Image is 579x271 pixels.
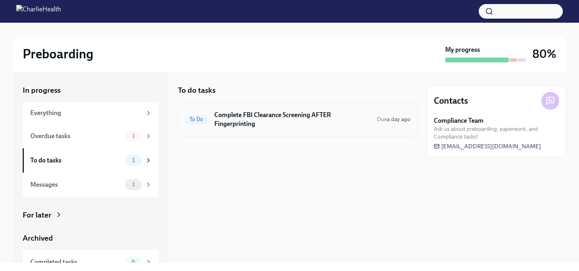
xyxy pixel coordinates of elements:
[377,116,410,123] span: Due
[23,173,158,197] a: Messages1
[30,180,122,189] div: Messages
[23,233,158,243] a: Archived
[23,85,158,96] a: In progress
[16,5,61,18] img: CharlieHealth
[434,95,468,107] h4: Contacts
[434,142,541,150] a: [EMAIL_ADDRESS][DOMAIN_NAME]
[30,258,122,267] div: Completed tasks
[127,157,139,163] span: 1
[178,85,216,96] h5: To do tasks
[30,132,122,141] div: Overdue tasks
[23,148,158,173] a: To do tasks1
[214,111,370,128] h6: Complete FBI Clearance Screening AFTER Fingerprinting
[127,181,139,188] span: 1
[387,116,410,123] strong: a day ago
[23,124,158,148] a: Overdue tasks1
[445,45,480,54] strong: My progress
[30,109,142,117] div: Everything
[23,210,158,220] a: For later
[23,46,93,62] h2: Preboarding
[23,210,51,220] div: For later
[434,125,559,141] span: Ask us about preboarding, paperwork, and Compliance tasks!
[185,116,208,122] span: To Do
[533,47,556,61] h3: 80%
[185,109,410,130] a: To DoComplete FBI Clearance Screening AFTER FingerprintingDuea day ago
[377,115,410,123] span: September 21st, 2025 07:00
[30,156,122,165] div: To do tasks
[127,133,139,139] span: 1
[127,259,140,265] span: 8
[434,116,484,125] strong: Compliance Team
[23,102,158,124] a: Everything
